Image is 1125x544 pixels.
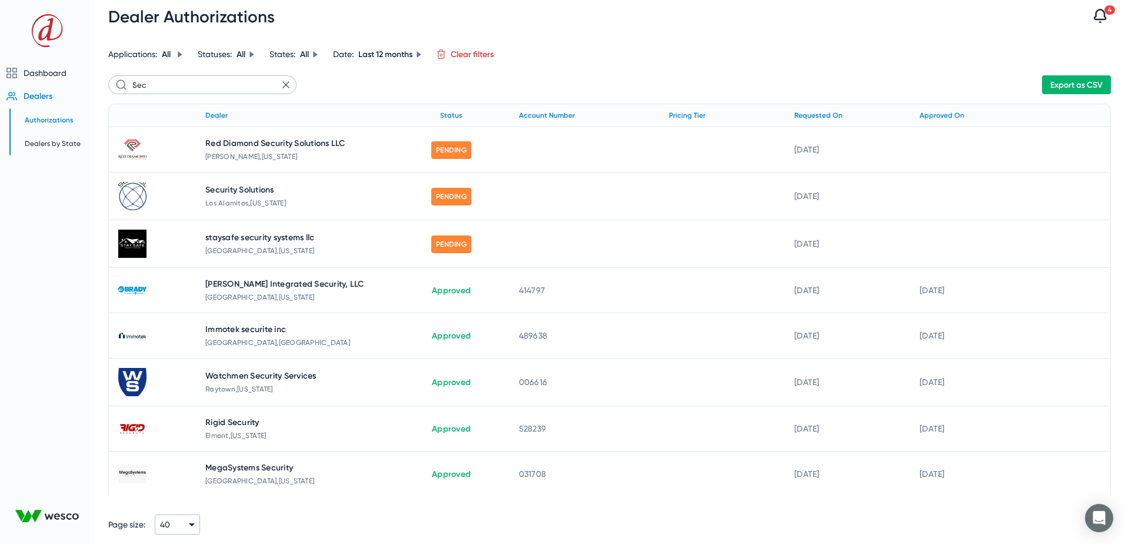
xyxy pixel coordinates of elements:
[785,313,910,359] td: [DATE]
[198,49,232,59] span: Statuses:
[920,109,1036,122] div: Approved On
[24,91,52,101] span: Dealers
[510,359,660,406] td: 006616
[910,406,1036,452] td: [DATE]
[118,140,147,160] img: hZ4GWrMDL02173jN2Rkl3w.png
[237,49,245,59] span: All
[118,423,147,435] img: HFKiheGQLkms_lI6d_vOYA.png
[431,188,471,205] span: Pending
[205,370,317,382] span: Watchmen Security Services
[510,452,660,497] td: 031708
[205,291,384,303] div: [GEOGRAPHIC_DATA] , [US_STATE]
[205,337,384,349] div: [GEOGRAPHIC_DATA] , [GEOGRAPHIC_DATA]
[785,452,910,497] td: [DATE]
[160,520,171,529] span: 40
[910,268,1036,313] td: [DATE]
[358,49,412,59] span: Last 12 months
[118,178,147,214] img: MhIiA0EuuEOD3m2DnEVsXA.jpg
[431,235,471,253] span: Pending
[785,220,910,268] td: [DATE]
[162,49,171,59] span: All
[785,127,910,173] td: [DATE]
[1085,504,1113,532] div: Open Intercom Messenger
[205,383,384,395] div: Raytown , [US_STATE]
[669,109,785,122] div: Pricing Tier
[205,462,293,474] span: MegaSystems Security
[432,424,471,434] a: Approved
[1042,75,1111,94] button: Export as CSV
[205,109,384,122] div: Dealer
[118,465,147,483] img: u6hJ93bhNUWy528vSCULrw.jpg
[108,75,297,94] input: Search dealers
[910,359,1036,406] td: [DATE]
[920,109,964,122] div: Approved On
[432,331,471,341] a: Approved
[519,109,575,122] div: Account Number
[25,116,74,124] span: Authorizations
[794,109,910,122] div: Requested On
[785,359,910,406] td: [DATE]
[510,406,660,452] td: 528239
[510,268,660,313] td: 414797
[269,49,295,59] span: States:
[910,313,1036,359] td: [DATE]
[118,286,147,294] img: RukyjHC4skaauvLunj1VYw.jpg
[1050,80,1103,90] span: Export as CSV
[205,245,384,257] div: [GEOGRAPHIC_DATA] , [US_STATE]
[24,68,66,78] span: Dashboard
[432,286,471,296] a: Approved
[118,331,147,340] img: OK_c_lgjC0GMXkubL66UQw.png
[205,184,274,196] span: Security Solutions
[333,49,354,59] span: Date:
[384,104,510,127] th: Status
[9,504,85,528] img: WescoAnixter_638860323168288113.png
[205,475,384,487] div: [GEOGRAPHIC_DATA] , [US_STATE]
[785,173,910,220] td: [DATE]
[108,49,157,59] span: Applications:
[205,109,228,122] div: Dealer
[205,324,286,336] span: Immotek securite inc
[785,268,910,313] td: [DATE]
[205,151,384,162] div: [PERSON_NAME] , [US_STATE]
[300,49,309,59] span: All
[108,7,275,26] span: Dealer Authorizations
[794,109,843,122] div: Requested On
[205,417,259,429] span: Rigid Security
[519,109,660,122] div: Account Number
[205,430,384,442] div: Elmont , [US_STATE]
[205,197,384,209] div: Los Alamitos , [US_STATE]
[205,278,364,290] span: [PERSON_NAME] Integrated Security, LLC
[205,138,345,150] span: Red Diamond Security Solutions LLC
[431,141,471,159] span: Pending
[432,469,471,479] a: Approved
[510,313,660,359] td: 489638
[205,232,314,244] span: staysafe security systems llc
[25,140,81,148] span: Dealers by State
[669,109,705,122] div: Pricing Tier
[118,230,147,258] img: ARdRRNxFBkeW-qooXhW6xg.png
[118,363,147,401] img: deokRr4u6Eu12lr6kJYqfw.png
[432,377,471,387] a: Approved
[451,49,494,59] a: Clear filters
[910,452,1036,497] td: [DATE]
[108,520,145,529] span: Page size:
[785,406,910,452] td: [DATE]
